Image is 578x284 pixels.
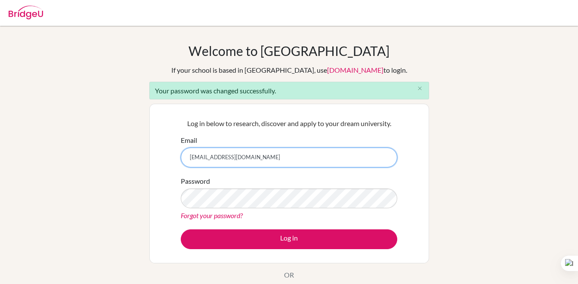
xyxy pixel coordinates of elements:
[181,229,397,249] button: Log in
[327,66,383,74] a: [DOMAIN_NAME]
[189,43,389,59] h1: Welcome to [GEOGRAPHIC_DATA]
[417,85,423,92] i: close
[171,65,407,75] div: If your school is based in [GEOGRAPHIC_DATA], use to login.
[181,211,243,219] a: Forgot your password?
[181,135,197,145] label: Email
[181,176,210,186] label: Password
[9,6,43,19] img: Bridge-U
[284,270,294,280] p: OR
[149,82,429,99] div: Your password was changed successfully.
[411,82,429,95] button: Close
[181,118,397,129] p: Log in below to research, discover and apply to your dream university.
